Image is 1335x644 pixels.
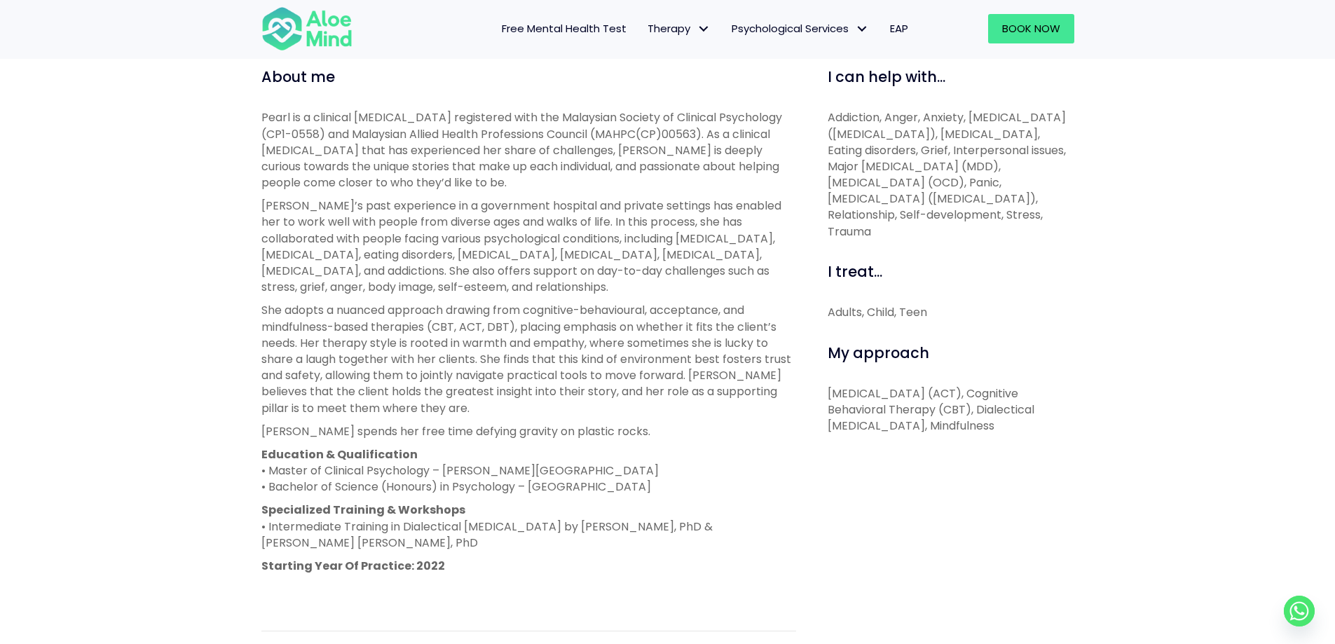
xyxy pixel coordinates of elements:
[502,21,627,36] span: Free Mental Health Test
[261,446,796,495] p: • Master of Clinical Psychology – [PERSON_NAME][GEOGRAPHIC_DATA] • Bachelor of Science (Honours) ...
[879,14,919,43] a: EAP
[828,385,1074,434] p: [MEDICAL_DATA] (ACT), Cognitive Behavioral Therapy (CBT), Dialectical [MEDICAL_DATA], Mindfulness
[890,21,908,36] span: EAP
[261,502,465,518] strong: Specialized Training & Workshops
[1284,596,1315,626] a: Whatsapp
[828,261,882,282] span: I treat...
[988,14,1074,43] a: Book Now
[371,14,919,43] nav: Menu
[491,14,637,43] a: Free Mental Health Test
[648,21,711,36] span: Therapy
[261,109,782,191] span: Pearl is a clinical [MEDICAL_DATA] registered with the Malaysian Society of Clinical Psychology (...
[852,19,872,39] span: Psychological Services: submenu
[1002,21,1060,36] span: Book Now
[828,109,1066,239] span: Addiction, Anger, Anxiety, [MEDICAL_DATA] ([MEDICAL_DATA]), [MEDICAL_DATA], Eating disorders, Gri...
[261,558,445,574] strong: Starting Year Of Practice: 2022
[721,14,879,43] a: Psychological ServicesPsychological Services: submenu
[261,423,796,439] p: [PERSON_NAME] spends her free time defying gravity on plastic rocks.
[694,19,714,39] span: Therapy: submenu
[261,198,796,295] p: [PERSON_NAME]’s past experience in a government hospital and private settings has enabled her to ...
[732,21,869,36] span: Psychological Services
[261,6,352,52] img: Aloe mind Logo
[261,446,418,463] strong: Education & Qualification
[261,502,796,551] p: • Intermediate Training in Dialectical [MEDICAL_DATA] by [PERSON_NAME], PhD & [PERSON_NAME] [PERS...
[637,14,721,43] a: TherapyTherapy: submenu
[828,304,1074,320] div: Adults, Child, Teen
[261,302,796,416] p: She adopts a nuanced approach drawing from cognitive-behavioural, acceptance, and mindfulness-bas...
[261,67,335,87] span: About me
[828,343,929,363] span: My approach
[828,67,945,87] span: I can help with...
